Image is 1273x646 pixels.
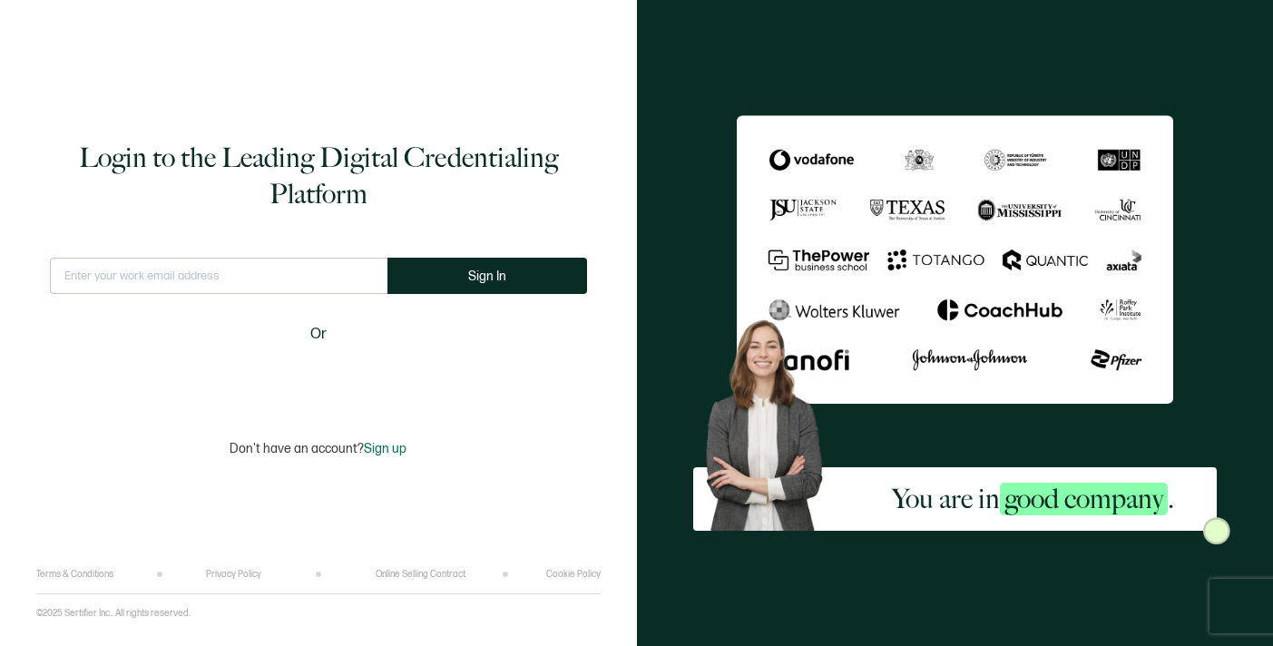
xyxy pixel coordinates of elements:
[205,357,432,397] iframe: Sign in with Google Button
[310,323,327,346] span: Or
[230,441,406,456] p: Don't have an account?
[468,269,506,283] span: Sign In
[693,309,850,530] img: Sertifier Login - You are in <span class="strong-h">good company</span>. Hero
[387,258,587,294] button: Sign In
[1203,517,1230,544] img: Sertifier Login
[206,569,261,580] a: Privacy Policy
[36,608,191,619] p: ©2025 Sertifier Inc.. All rights reserved.
[892,481,1174,517] h2: You are in .
[737,115,1173,403] img: Sertifier Login - You are in <span class="strong-h">good company</span>.
[36,569,113,580] a: Terms & Conditions
[364,441,406,456] span: Sign up
[376,569,465,580] a: Online Selling Contract
[50,258,387,294] input: Enter your work email address
[546,569,601,580] a: Cookie Policy
[1000,483,1168,515] span: good company
[50,140,587,212] h1: Login to the Leading Digital Credentialing Platform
